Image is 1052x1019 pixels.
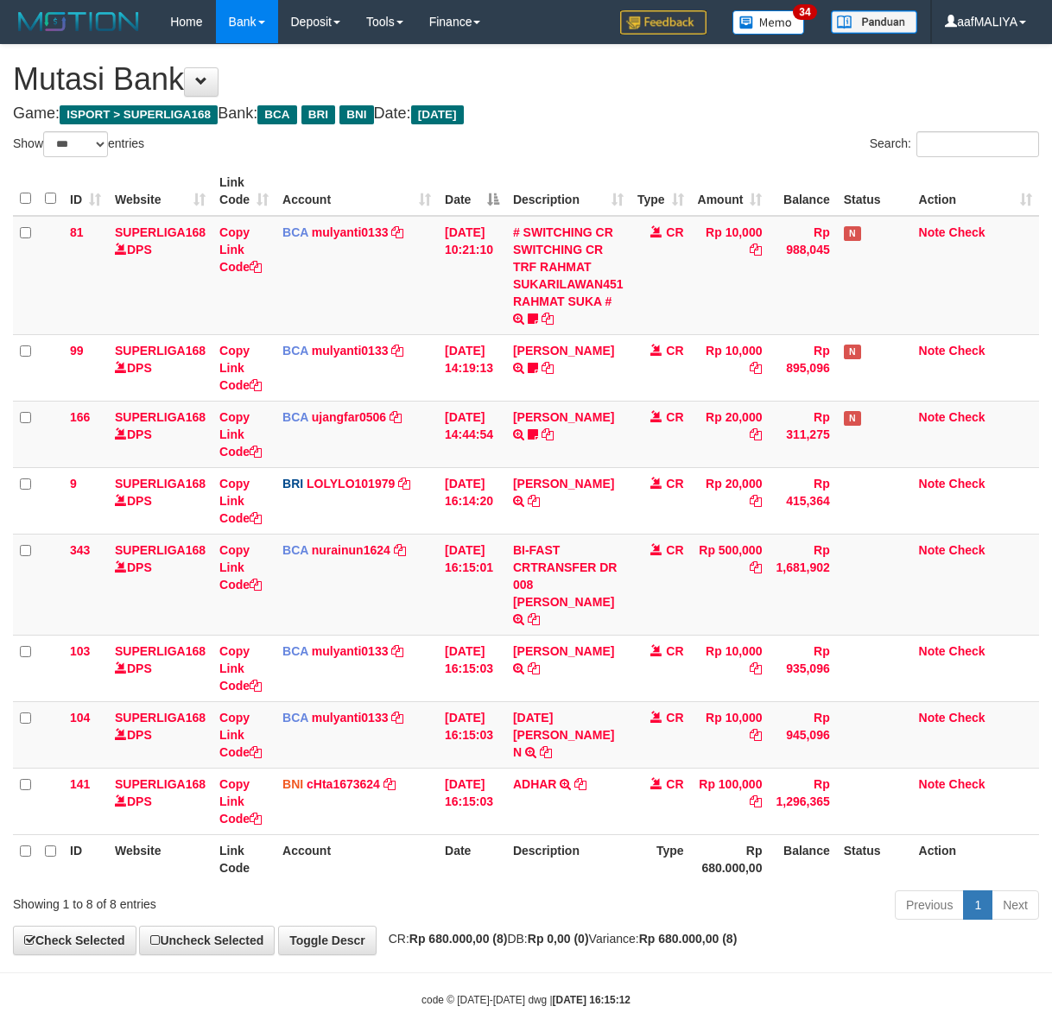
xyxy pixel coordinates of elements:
a: Note [919,711,946,725]
td: [DATE] 10:21:10 [438,216,506,335]
th: Date [438,834,506,883]
a: Copy Link Code [219,711,262,759]
td: Rp 945,096 [769,701,836,768]
a: Copy nurainun1624 to clipboard [394,543,406,557]
a: cHta1673624 [307,777,380,791]
td: DPS [108,334,212,401]
a: Copy BI-FAST CRTRANSFER DR 008 ZULFIKAR FIKRI to clipboard [528,612,540,626]
strong: Rp 680.000,00 (8) [639,932,738,946]
img: Feedback.jpg [620,10,707,35]
a: Copy Rp 10,000 to clipboard [750,661,762,675]
td: Rp 935,096 [769,635,836,701]
td: DPS [108,401,212,467]
td: BI-FAST CRTRANSFER DR 008 [PERSON_NAME] [506,534,631,635]
th: Description: activate to sort column ascending [506,167,631,216]
a: [PERSON_NAME] [513,410,614,424]
a: Note [919,344,946,358]
a: Copy Rp 10,000 to clipboard [750,728,762,742]
a: SUPERLIGA168 [115,644,206,658]
th: Type [631,834,691,883]
img: panduan.png [831,10,917,34]
a: ADHAR [513,777,557,791]
a: [PERSON_NAME] [513,344,614,358]
a: mulyanti0133 [312,644,389,658]
label: Search: [870,131,1039,157]
td: DPS [108,467,212,534]
a: Toggle Descr [278,926,377,955]
a: Copy mulyanti0133 to clipboard [391,344,403,358]
span: BCA [282,711,308,725]
th: Account: activate to sort column ascending [276,167,438,216]
a: Copy cHta1673624 to clipboard [383,777,396,791]
select: Showentries [43,131,108,157]
a: Copy mulyanti0133 to clipboard [391,225,403,239]
a: Copy Rp 20,000 to clipboard [750,427,762,441]
img: Button%20Memo.svg [732,10,805,35]
span: ISPORT > SUPERLIGA168 [60,105,218,124]
span: CR [666,777,683,791]
div: Showing 1 to 8 of 8 entries [13,889,426,913]
span: 99 [70,344,84,358]
a: Copy HERMAN ZUHDI to clipboard [528,494,540,508]
strong: Rp 680.000,00 (8) [409,932,508,946]
a: Note [919,543,946,557]
a: Copy Link Code [219,777,262,826]
th: Link Code: activate to sort column ascending [212,167,276,216]
a: Check [949,777,985,791]
a: Copy NOVEN ELING PRAYOG to clipboard [542,427,554,441]
input: Search: [916,131,1039,157]
th: Website [108,834,212,883]
td: Rp 1,681,902 [769,534,836,635]
a: Check [949,410,985,424]
span: CR [666,344,683,358]
label: Show entries [13,131,144,157]
a: Copy Rp 20,000 to clipboard [750,494,762,508]
a: Copy MUHAMMAD REZA to clipboard [542,361,554,375]
span: CR: DB: Variance: [380,932,738,946]
span: BCA [282,344,308,358]
span: BCA [282,543,308,557]
th: Status [837,167,912,216]
th: Amount: activate to sort column ascending [691,167,770,216]
small: code © [DATE]-[DATE] dwg | [421,994,631,1006]
a: Copy Link Code [219,543,262,592]
th: Rp 680.000,00 [691,834,770,883]
a: Note [919,410,946,424]
a: mulyanti0133 [312,711,389,725]
a: Copy ZUL FIRMAN N to clipboard [540,745,552,759]
td: [DATE] 14:19:13 [438,334,506,401]
a: Copy Link Code [219,477,262,525]
td: DPS [108,216,212,335]
a: [PERSON_NAME] [513,644,614,658]
td: Rp 10,000 [691,216,770,335]
th: Website: activate to sort column ascending [108,167,212,216]
td: Rp 500,000 [691,534,770,635]
a: Copy Rp 500,000 to clipboard [750,560,762,574]
td: Rp 895,096 [769,334,836,401]
td: Rp 100,000 [691,768,770,834]
td: Rp 20,000 [691,467,770,534]
span: 104 [70,711,90,725]
a: Copy mulyanti0133 to clipboard [391,711,403,725]
a: Next [992,890,1039,920]
span: BNI [282,777,303,791]
th: Balance [769,167,836,216]
td: Rp 988,045 [769,216,836,335]
span: CR [666,644,683,658]
a: SUPERLIGA168 [115,777,206,791]
a: Note [919,225,946,239]
span: BRI [301,105,335,124]
strong: Rp 0,00 (0) [528,932,589,946]
span: CR [666,543,683,557]
td: [DATE] 16:15:03 [438,701,506,768]
td: Rp 10,000 [691,635,770,701]
th: Link Code [212,834,276,883]
a: Check [949,477,985,491]
span: BRI [282,477,303,491]
img: MOTION_logo.png [13,9,144,35]
a: Copy LOLYLO101979 to clipboard [398,477,410,491]
a: Copy Link Code [219,410,262,459]
a: LOLYLO101979 [307,477,395,491]
span: CR [666,225,683,239]
span: Has Note [844,411,861,426]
